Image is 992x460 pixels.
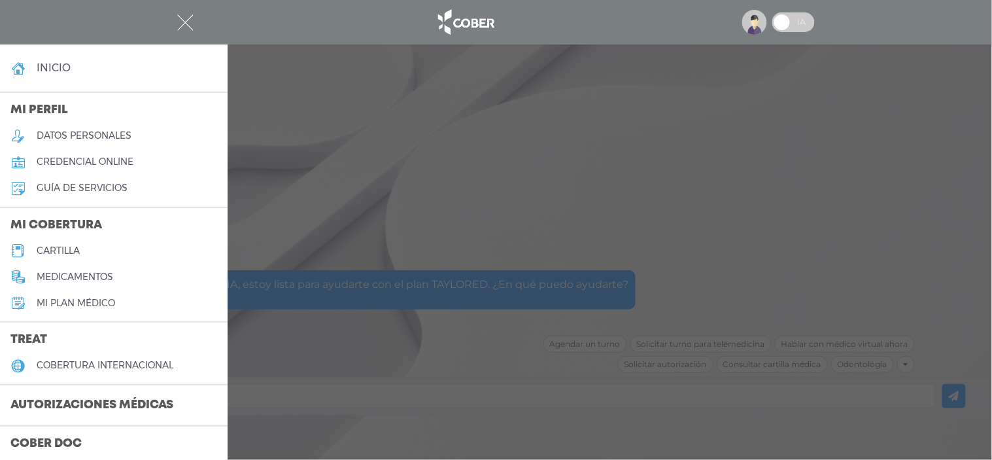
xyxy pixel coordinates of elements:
[37,183,128,194] h5: guía de servicios
[431,7,500,38] img: logo_cober_home-white.png
[177,14,194,31] img: Cober_menu-close-white.svg
[37,130,131,141] h5: datos personales
[37,245,80,257] h5: cartilla
[37,360,173,371] h5: cobertura internacional
[37,298,115,309] h5: Mi plan médico
[742,10,767,35] img: profile-placeholder.svg
[37,62,71,74] h4: inicio
[37,272,113,283] h5: medicamentos
[37,156,133,168] h5: credencial online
